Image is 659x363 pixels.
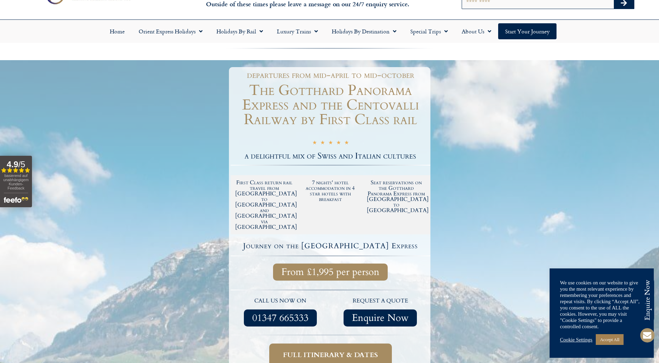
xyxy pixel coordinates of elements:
[560,280,643,330] div: We use cookies on our website to give you the most relevant experience by remembering your prefer...
[234,297,327,306] p: call us now on
[235,180,294,230] h2: First Class return rail travel from [GEOGRAPHIC_DATA] to [GEOGRAPHIC_DATA] and [GEOGRAPHIC_DATA] ...
[283,350,378,359] span: Full itinerary & dates
[325,23,403,39] a: Holidays by Destination
[231,83,430,127] h1: The Gotthard Panorama Express and the Centovalli Railway by First Class rail
[273,264,388,281] a: From £1,995 per person
[103,23,132,39] a: Home
[455,23,498,39] a: About Us
[244,309,317,326] a: 01347 665333
[344,139,349,147] i: ★
[281,268,379,276] span: From £1,995 per person
[132,23,209,39] a: Orient Express Holidays
[596,334,624,345] a: Accept All
[270,23,325,39] a: Luxury Trains
[367,180,426,213] h2: Seat reservations on the Gotthard Panorama Express from [GEOGRAPHIC_DATA] to [GEOGRAPHIC_DATA]
[328,139,333,147] i: ★
[498,23,557,39] a: Start your Journey
[352,314,409,322] span: Enquire Now
[231,152,430,160] h2: a delightful mix of Swiss and Italian cultures
[344,309,417,326] a: Enquire Now
[232,242,429,250] h4: Journey on the [GEOGRAPHIC_DATA] Express
[252,314,308,322] span: 01347 665333
[334,297,427,306] p: request a quote
[234,71,427,80] h1: departures from mid-april to mid-october
[312,139,317,147] i: ★
[320,139,325,147] i: ★
[312,138,349,147] div: 5/5
[209,23,270,39] a: Holidays by Rail
[301,180,360,202] h2: 7 nights' hotel accommodation in 4 star hotels with breakfast
[3,23,656,39] nav: Menu
[560,337,592,343] a: Cookie Settings
[403,23,455,39] a: Special Trips
[336,139,341,147] i: ★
